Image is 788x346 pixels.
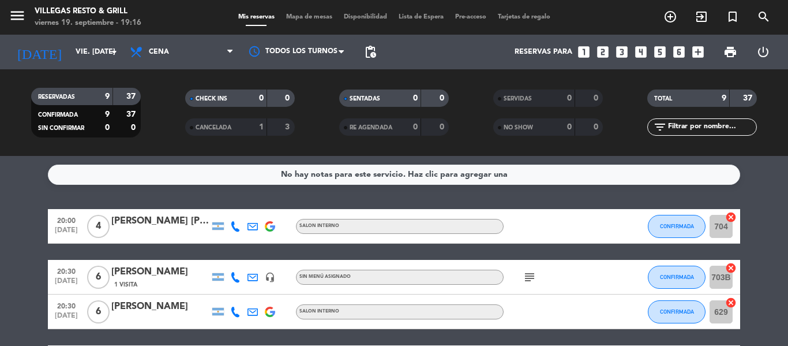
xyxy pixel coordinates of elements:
[660,223,694,229] span: CONFIRMADA
[653,120,667,134] i: filter_list
[756,45,770,59] i: power_settings_new
[576,44,591,59] i: looks_one
[723,45,737,59] span: print
[726,10,740,24] i: turned_in_not
[440,123,446,131] strong: 0
[285,123,292,131] strong: 3
[743,94,755,102] strong: 37
[725,211,737,223] i: cancel
[35,6,141,17] div: Villegas Resto & Grill
[523,270,536,284] i: subject
[595,44,610,59] i: looks_two
[614,44,629,59] i: looks_3
[265,272,275,282] i: headset_mic
[492,14,556,20] span: Tarjetas de regalo
[196,125,231,131] span: CANCELADA
[746,35,779,69] div: LOG OUT
[111,299,209,314] div: [PERSON_NAME]
[280,14,338,20] span: Mapa de mesas
[363,45,377,59] span: pending_actions
[567,94,572,102] strong: 0
[285,94,292,102] strong: 0
[35,17,141,29] div: viernes 19. septiembre - 19:16
[9,7,26,24] i: menu
[114,280,137,289] span: 1 Visita
[594,123,601,131] strong: 0
[52,226,81,240] span: [DATE]
[38,125,84,131] span: SIN CONFIRMAR
[648,215,706,238] button: CONFIRMADA
[648,266,706,289] button: CONFIRMADA
[52,277,81,291] span: [DATE]
[299,309,339,314] span: SALON INTERNO
[413,123,418,131] strong: 0
[87,266,110,289] span: 6
[259,94,264,102] strong: 0
[281,168,508,181] div: No hay notas para este servicio. Haz clic para agregar una
[449,14,492,20] span: Pre-acceso
[594,94,601,102] strong: 0
[38,112,78,118] span: CONFIRMADA
[660,308,694,315] span: CONFIRMADA
[757,10,771,24] i: search
[52,213,81,226] span: 20:00
[393,14,449,20] span: Lista de Espera
[105,124,110,132] strong: 0
[504,125,533,131] span: NO SHOW
[9,7,26,28] button: menu
[652,44,667,59] i: looks_5
[131,124,138,132] strong: 0
[663,10,677,24] i: add_circle_outline
[107,45,121,59] i: arrow_drop_down
[87,300,110,323] span: 6
[232,14,280,20] span: Mis reservas
[196,96,227,102] span: CHECK INS
[265,307,275,317] img: google-logo.png
[105,92,110,101] strong: 9
[9,39,70,65] i: [DATE]
[725,297,737,308] i: cancel
[52,299,81,312] span: 20:30
[265,221,275,232] img: google-logo.png
[504,96,532,102] span: SERVIDAS
[440,94,446,102] strong: 0
[691,44,706,59] i: add_box
[695,10,708,24] i: exit_to_app
[52,312,81,325] span: [DATE]
[126,110,138,118] strong: 37
[111,265,209,280] div: [PERSON_NAME]
[660,274,694,280] span: CONFIRMADA
[338,14,393,20] span: Disponibilidad
[722,94,726,102] strong: 9
[111,214,209,229] div: [PERSON_NAME] [PERSON_NAME]
[149,48,169,56] span: Cena
[126,92,138,101] strong: 37
[648,300,706,323] button: CONFIRMADA
[671,44,686,59] i: looks_6
[299,274,351,279] span: Sin menú asignado
[515,48,572,56] span: Reservas para
[259,123,264,131] strong: 1
[87,215,110,238] span: 4
[633,44,648,59] i: looks_4
[52,264,81,277] span: 20:30
[38,94,75,100] span: RESERVADAS
[667,121,756,133] input: Filtrar por nombre...
[567,123,572,131] strong: 0
[350,96,380,102] span: SENTADAS
[105,110,110,118] strong: 9
[725,262,737,274] i: cancel
[350,125,392,131] span: RE AGENDADA
[299,224,339,228] span: SALON INTERNO
[413,94,418,102] strong: 0
[654,96,672,102] span: TOTAL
